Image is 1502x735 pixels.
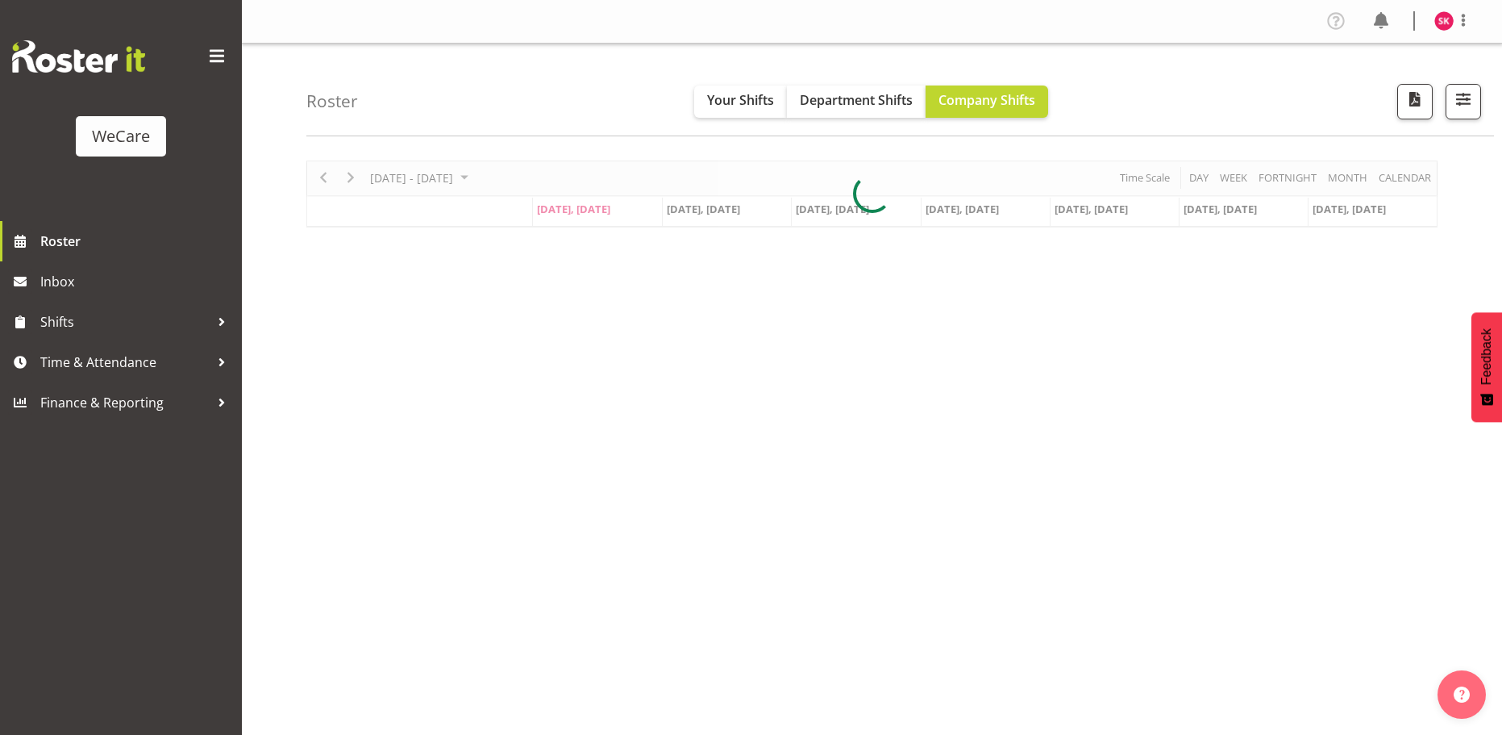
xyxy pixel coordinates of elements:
[800,91,913,109] span: Department Shifts
[40,310,210,334] span: Shifts
[92,124,150,148] div: WeCare
[12,40,145,73] img: Rosterit website logo
[938,91,1035,109] span: Company Shifts
[40,390,210,415] span: Finance & Reporting
[1454,687,1470,703] img: help-xxl-2.png
[1471,312,1502,422] button: Feedback - Show survey
[1479,328,1494,385] span: Feedback
[1446,84,1481,119] button: Filter Shifts
[1434,11,1454,31] img: saahit-kour11360.jpg
[694,86,787,118] button: Your Shifts
[707,91,774,109] span: Your Shifts
[40,269,234,294] span: Inbox
[40,350,210,374] span: Time & Attendance
[306,92,358,111] h4: Roster
[926,86,1048,118] button: Company Shifts
[787,86,926,118] button: Department Shifts
[40,229,234,253] span: Roster
[1397,84,1433,119] button: Download a PDF of the roster according to the set date range.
